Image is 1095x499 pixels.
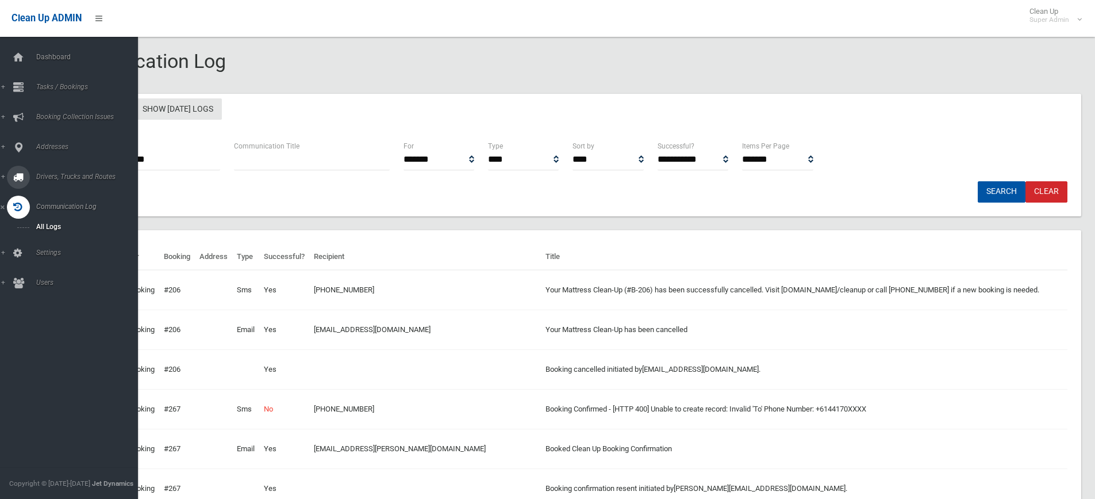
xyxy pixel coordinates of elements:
td: [EMAIL_ADDRESS][DOMAIN_NAME] [309,310,541,349]
button: Search [978,181,1025,203]
th: Type [232,244,259,270]
td: Sms [232,270,259,310]
td: Sms [232,389,259,429]
span: Communication Log [33,203,147,211]
th: Address [195,244,232,270]
th: Title [541,244,1067,270]
td: Your Mattress Clean-Up has been cancelled [541,310,1067,349]
a: #206 [164,285,180,294]
td: Yes [259,270,309,310]
span: Tasks / Bookings [33,83,147,91]
td: Email [232,310,259,349]
a: #206 [164,365,180,374]
span: Users [33,279,147,287]
a: #267 [164,444,180,453]
a: #267 [164,405,180,413]
th: For [124,244,159,270]
span: Addresses [33,143,147,151]
td: Booking Confirmed - [HTTP 400] Unable to create record: Invalid 'To' Phone Number: +6144170XXXX [541,389,1067,429]
span: Clean Up ADMIN [11,13,82,24]
td: Booked Clean Up Booking Confirmation [541,429,1067,468]
a: Clear [1025,181,1067,203]
span: Drivers, Trucks and Routes [33,173,147,181]
span: Dashboard [33,53,147,61]
td: Yes [259,429,309,468]
span: Clean Up [1024,7,1081,24]
span: Copyright © [DATE]-[DATE] [9,479,90,487]
td: Booking [124,270,159,310]
td: [PHONE_NUMBER] [309,270,541,310]
a: #206 [164,325,180,334]
td: Booking [124,389,159,429]
span: Communication Log [51,49,226,73]
td: [PHONE_NUMBER] [309,389,541,429]
td: Email [232,429,259,468]
a: Show [DATE] Logs [134,98,222,120]
td: Booking [124,429,159,468]
a: #267 [164,484,180,493]
th: Booking [159,244,195,270]
th: Successful? [259,244,309,270]
th: Recipient [309,244,541,270]
span: No [264,405,273,413]
span: Booking Collection Issues [33,113,147,121]
span: All Logs [33,223,137,231]
span: Settings [33,249,147,257]
td: [EMAIL_ADDRESS][PERSON_NAME][DOMAIN_NAME] [309,429,541,468]
strong: Jet Dynamics [92,479,133,487]
td: Booking cancelled initiated by [EMAIL_ADDRESS][DOMAIN_NAME] . [541,349,1067,389]
td: Your Mattress Clean-Up (#B-206) has been successfully cancelled. Visit [DOMAIN_NAME]/cleanup or c... [541,270,1067,310]
td: Booking [124,310,159,349]
td: Booking [124,349,159,389]
small: Super Admin [1029,16,1069,24]
td: Yes [259,310,309,349]
td: Yes [259,349,309,389]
